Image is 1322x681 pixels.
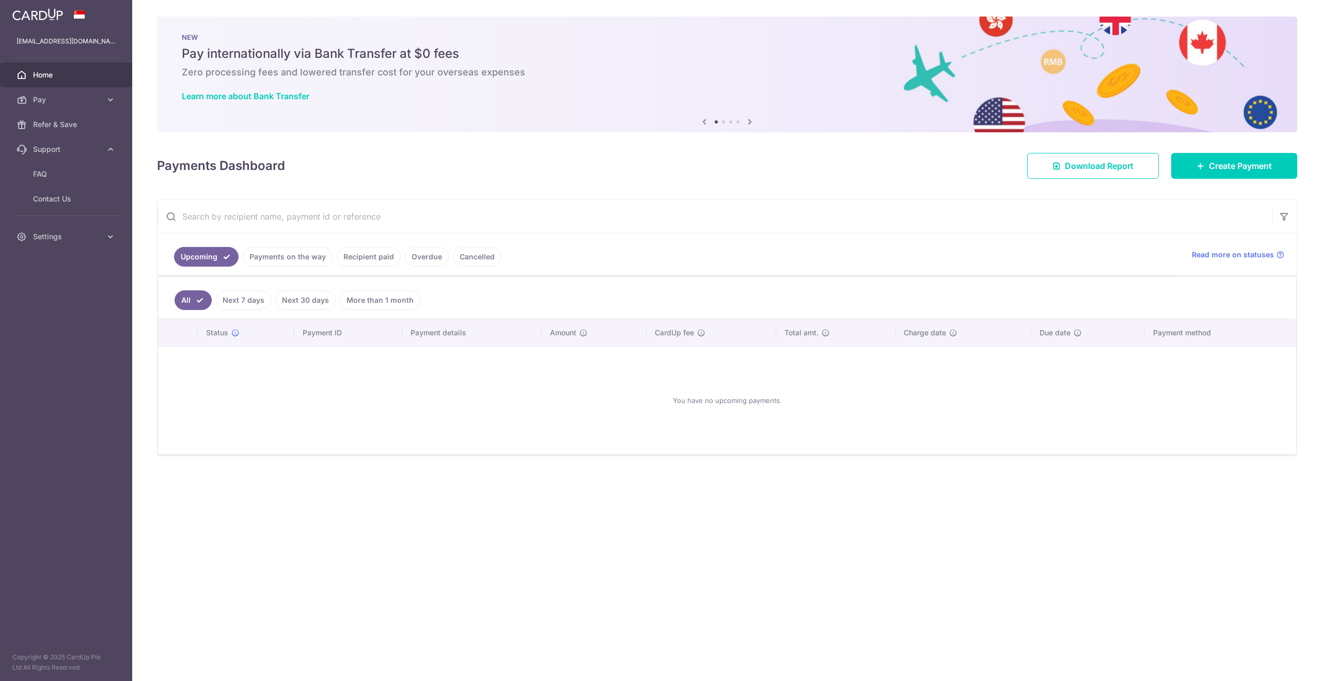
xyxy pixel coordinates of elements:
[12,8,63,21] img: CardUp
[453,247,501,267] a: Cancelled
[1192,250,1284,260] a: Read more on statuses
[206,328,228,338] span: Status
[33,231,101,242] span: Settings
[216,290,271,310] a: Next 7 days
[904,328,946,338] span: Charge date
[33,119,101,130] span: Refer & Save
[175,290,212,310] a: All
[1192,250,1274,260] span: Read more on statuses
[157,17,1297,132] img: Bank transfer banner
[655,328,694,338] span: CardUp fee
[784,328,819,338] span: Total amt.
[17,36,116,47] p: [EMAIL_ADDRESS][DOMAIN_NAME]
[33,70,101,80] span: Home
[33,144,101,154] span: Support
[1065,160,1134,172] span: Download Report
[158,200,1272,233] input: Search by recipient name, payment id or reference
[1040,328,1071,338] span: Due date
[182,33,1272,41] p: NEW
[174,247,239,267] a: Upcoming
[1171,153,1297,179] a: Create Payment
[33,194,101,204] span: Contact Us
[243,247,333,267] a: Payments on the way
[33,169,101,179] span: FAQ
[182,91,309,101] a: Learn more about Bank Transfer
[337,247,401,267] a: Recipient paid
[405,247,449,267] a: Overdue
[340,290,420,310] a: More than 1 month
[402,319,542,346] th: Payment details
[1027,153,1159,179] a: Download Report
[170,355,1284,446] div: You have no upcoming payments.
[1209,160,1272,172] span: Create Payment
[157,157,285,175] h4: Payments Dashboard
[275,290,336,310] a: Next 30 days
[550,328,576,338] span: Amount
[182,66,1272,79] h6: Zero processing fees and lowered transfer cost for your overseas expenses
[182,45,1272,62] h5: Pay internationally via Bank Transfer at $0 fees
[294,319,402,346] th: Payment ID
[33,95,101,105] span: Pay
[1145,319,1296,346] th: Payment method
